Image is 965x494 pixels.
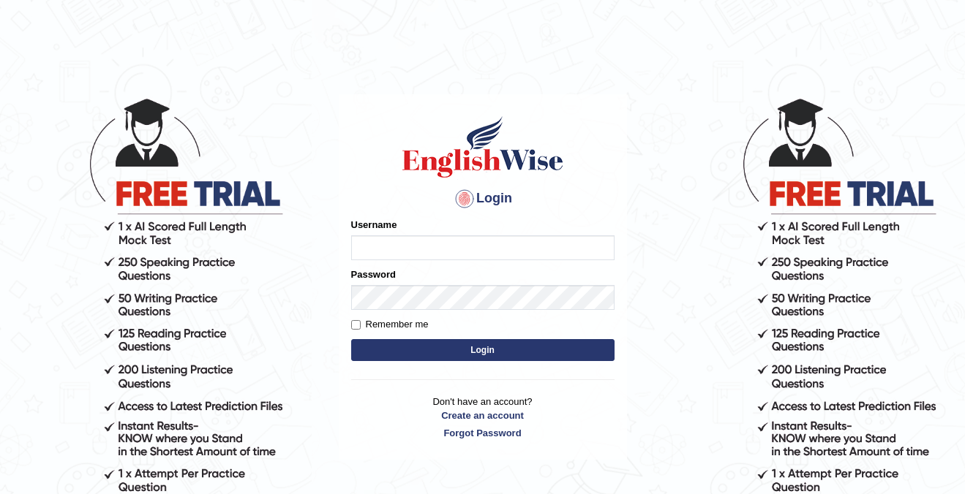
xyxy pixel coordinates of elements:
label: Password [351,267,396,281]
label: Remember me [351,317,429,332]
a: Create an account [351,408,615,422]
a: Forgot Password [351,426,615,440]
p: Don't have an account? [351,395,615,440]
button: Login [351,339,615,361]
h4: Login [351,187,615,210]
label: Username [351,218,397,232]
img: Logo of English Wise sign in for intelligent practice with AI [399,114,566,180]
input: Remember me [351,320,361,330]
